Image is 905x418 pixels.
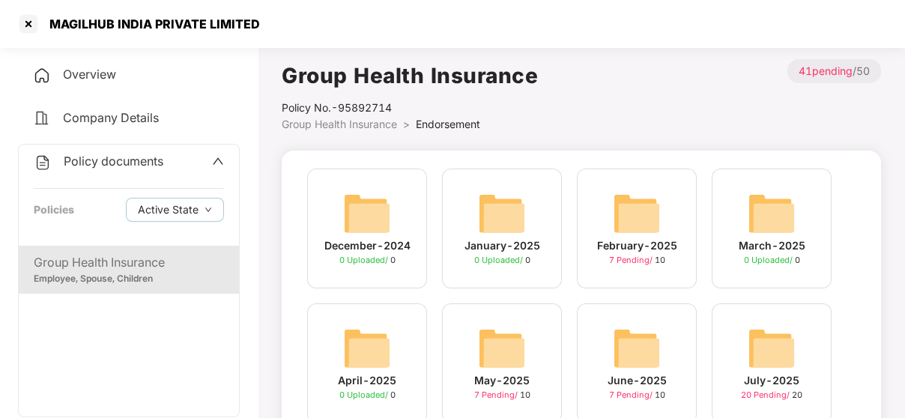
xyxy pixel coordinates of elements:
[339,255,390,265] span: 0 Uploaded /
[464,237,540,254] div: January-2025
[40,16,260,31] div: MAGILHUB INDIA PRIVATE LIMITED
[63,110,159,125] span: Company Details
[205,206,212,214] span: down
[34,154,52,172] img: svg+xml;base64,PHN2ZyB4bWxucz0iaHR0cDovL3d3dy53My5vcmcvMjAwMC9zdmciIHdpZHRoPSIyNCIgaGVpZ2h0PSIyNC...
[474,390,520,400] span: 7 Pending /
[739,237,805,254] div: March-2025
[63,67,116,82] span: Overview
[416,118,480,130] span: Endorsement
[64,154,163,169] span: Policy documents
[787,59,881,83] p: / 50
[474,389,530,402] div: 10
[613,190,661,237] img: svg+xml;base64,PHN2ZyB4bWxucz0iaHR0cDovL3d3dy53My5vcmcvMjAwMC9zdmciIHdpZHRoPSI2NCIgaGVpZ2h0PSI2NC...
[474,372,530,389] div: May-2025
[597,237,677,254] div: February-2025
[609,255,655,265] span: 7 Pending /
[744,254,800,267] div: 0
[34,202,74,218] div: Policies
[282,118,397,130] span: Group Health Insurance
[339,254,396,267] div: 0
[212,155,224,167] span: up
[609,389,665,402] div: 10
[609,390,655,400] span: 7 Pending /
[126,198,224,222] button: Active Statedown
[138,202,199,218] span: Active State
[343,324,391,372] img: svg+xml;base64,PHN2ZyB4bWxucz0iaHR0cDovL3d3dy53My5vcmcvMjAwMC9zdmciIHdpZHRoPSI2NCIgaGVpZ2h0PSI2NC...
[338,372,396,389] div: April-2025
[34,253,224,272] div: Group Health Insurance
[609,254,665,267] div: 10
[324,237,411,254] div: December-2024
[741,389,802,402] div: 20
[282,59,538,92] h1: Group Health Insurance
[741,390,792,400] span: 20 Pending /
[34,272,224,286] div: Employee, Spouse, Children
[343,190,391,237] img: svg+xml;base64,PHN2ZyB4bWxucz0iaHR0cDovL3d3dy53My5vcmcvMjAwMC9zdmciIHdpZHRoPSI2NCIgaGVpZ2h0PSI2NC...
[33,109,51,127] img: svg+xml;base64,PHN2ZyB4bWxucz0iaHR0cDovL3d3dy53My5vcmcvMjAwMC9zdmciIHdpZHRoPSIyNCIgaGVpZ2h0PSIyNC...
[748,190,796,237] img: svg+xml;base64,PHN2ZyB4bWxucz0iaHR0cDovL3d3dy53My5vcmcvMjAwMC9zdmciIHdpZHRoPSI2NCIgaGVpZ2h0PSI2NC...
[403,118,410,130] span: >
[339,389,396,402] div: 0
[478,190,526,237] img: svg+xml;base64,PHN2ZyB4bWxucz0iaHR0cDovL3d3dy53My5vcmcvMjAwMC9zdmciIHdpZHRoPSI2NCIgaGVpZ2h0PSI2NC...
[608,372,667,389] div: June-2025
[33,67,51,85] img: svg+xml;base64,PHN2ZyB4bWxucz0iaHR0cDovL3d3dy53My5vcmcvMjAwMC9zdmciIHdpZHRoPSIyNCIgaGVpZ2h0PSIyNC...
[799,64,853,77] span: 41 pending
[474,255,525,265] span: 0 Uploaded /
[478,324,526,372] img: svg+xml;base64,PHN2ZyB4bWxucz0iaHR0cDovL3d3dy53My5vcmcvMjAwMC9zdmciIHdpZHRoPSI2NCIgaGVpZ2h0PSI2NC...
[474,254,530,267] div: 0
[744,372,799,389] div: July-2025
[748,324,796,372] img: svg+xml;base64,PHN2ZyB4bWxucz0iaHR0cDovL3d3dy53My5vcmcvMjAwMC9zdmciIHdpZHRoPSI2NCIgaGVpZ2h0PSI2NC...
[339,390,390,400] span: 0 Uploaded /
[744,255,795,265] span: 0 Uploaded /
[613,324,661,372] img: svg+xml;base64,PHN2ZyB4bWxucz0iaHR0cDovL3d3dy53My5vcmcvMjAwMC9zdmciIHdpZHRoPSI2NCIgaGVpZ2h0PSI2NC...
[282,100,538,116] div: Policy No.- 95892714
